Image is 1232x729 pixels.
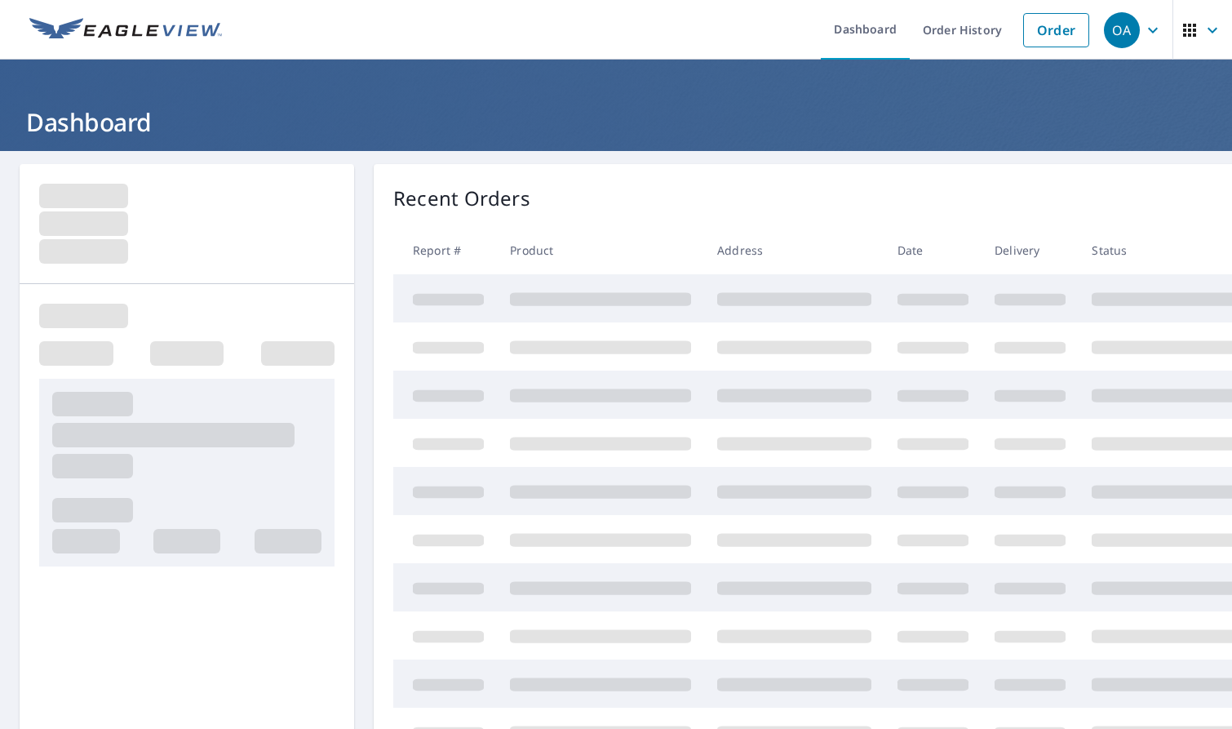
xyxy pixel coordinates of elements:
[393,184,530,213] p: Recent Orders
[704,226,884,274] th: Address
[982,226,1079,274] th: Delivery
[1023,13,1089,47] a: Order
[393,226,497,274] th: Report #
[884,226,982,274] th: Date
[1104,12,1140,48] div: OA
[29,18,222,42] img: EV Logo
[497,226,704,274] th: Product
[20,105,1212,139] h1: Dashboard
